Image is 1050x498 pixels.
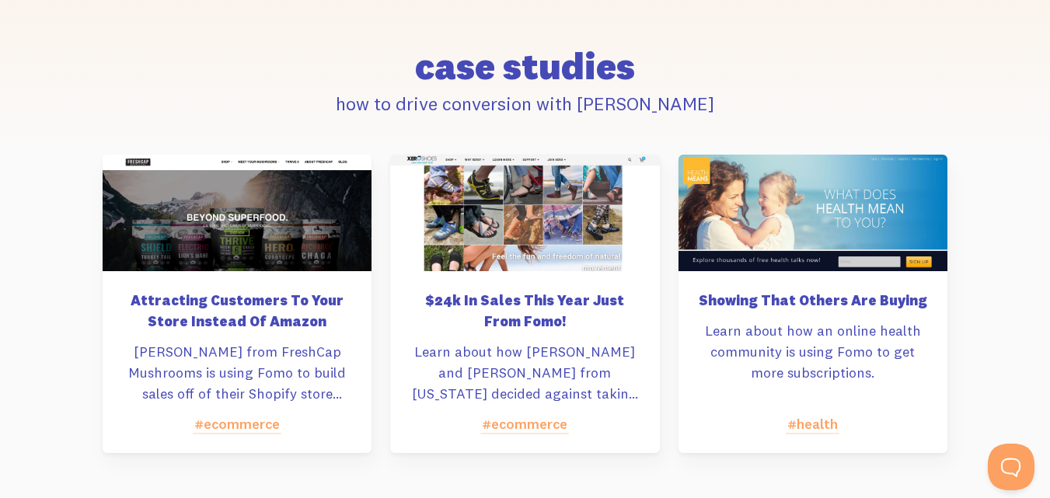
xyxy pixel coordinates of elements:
[697,290,929,320] a: Showing That Others Are Buying
[697,290,929,311] h5: Showing That Others Are Buying
[103,89,947,117] p: how to drive conversion with [PERSON_NAME]
[409,290,640,332] h5: $24k In Sales This Year Just From Fomo!
[409,341,640,404] p: Learn about how [PERSON_NAME] and [PERSON_NAME] from [US_STATE] decided against taking a Shark Ta...
[482,415,567,433] a: #ecommerce
[787,415,838,433] a: #health
[121,341,353,404] p: [PERSON_NAME] from FreshCap Mushrooms is using Fomo to build sales off of their Shopify store ins...
[409,290,640,341] a: $24k In Sales This Year Just From Fomo!
[121,290,353,332] h5: Attracting Customers To Your Store Instead Of Amazon
[121,290,353,341] a: Attracting Customers To Your Store Instead Of Amazon
[194,415,280,433] a: #ecommerce
[988,444,1034,490] iframe: Help Scout Beacon - Open
[103,47,947,85] h2: case studies
[697,320,929,383] p: Learn about how an online health community is using Fomo to get more subscriptions.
